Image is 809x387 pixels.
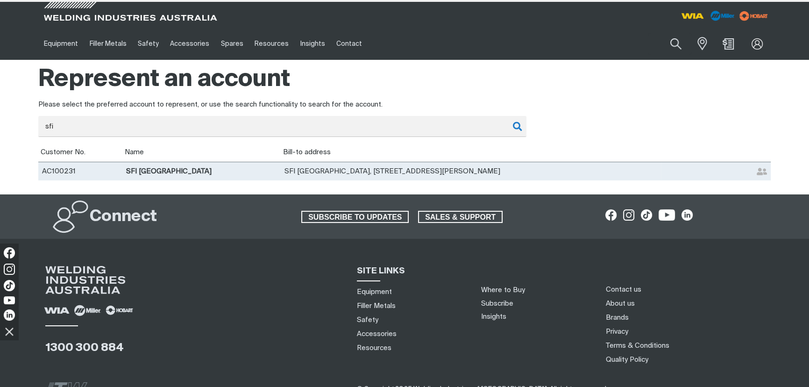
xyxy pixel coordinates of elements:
td: AC100231 [38,162,122,180]
a: Filler Metals [84,28,132,60]
a: Safety [132,28,164,60]
a: Resources [357,343,391,353]
div: Customer [38,116,526,137]
a: Contact us [606,285,641,294]
a: SALES & SUPPORT [418,211,503,223]
input: Enter Customer no., Name or Address [38,116,526,137]
img: Instagram [4,264,15,275]
th: Customer No. [38,143,122,162]
a: Equipment [357,287,392,297]
a: SUBSCRIBE TO UPDATES [301,211,409,223]
img: YouTube [4,296,15,304]
div: Please select the preferred account to represent, or use the search functionality to search for t... [38,100,771,110]
tr: SFI Australia [38,162,771,180]
a: 1300 300 884 [45,342,124,353]
td: SFI [GEOGRAPHIC_DATA] [122,162,281,180]
th: Name [122,143,281,162]
nav: Main [38,28,588,60]
h1: Represent an account [38,64,771,95]
a: Accessories [164,28,215,60]
a: Contact [331,28,368,60]
a: Insights [294,28,330,60]
span: SITE LINKS [357,267,405,275]
a: Resources [249,28,294,60]
a: Accessories [357,329,397,339]
img: LinkedIn [4,309,15,321]
nav: Sitemap [353,285,470,355]
button: Search products [660,33,692,55]
span: SUBSCRIBE TO UPDATES [302,211,408,223]
a: Terms & Conditions [606,341,669,351]
a: Where to Buy [481,287,525,294]
nav: Footer [602,282,781,366]
span: SALES & SUPPORT [419,211,502,223]
img: hide socials [1,323,17,339]
span: SFI [GEOGRAPHIC_DATA] [284,168,370,175]
input: Product name or item number... [648,33,691,55]
a: About us [606,299,635,308]
a: Safety [357,315,378,325]
td: , [STREET_ADDRESS][PERSON_NAME] [281,162,661,180]
a: Quality Policy [606,355,648,365]
a: Insights [481,313,506,320]
img: Facebook [4,247,15,258]
img: miller [737,9,771,23]
img: TikTok [4,280,15,291]
a: Spares [215,28,249,60]
a: Equipment [38,28,84,60]
a: Privacy [606,327,628,337]
h2: Connect [90,207,157,227]
th: Bill-to address [281,143,661,162]
a: Brands [606,313,629,322]
button: Representing SFI Australia [757,166,767,177]
a: Subscribe [481,300,513,307]
a: Filler Metals [357,301,396,311]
